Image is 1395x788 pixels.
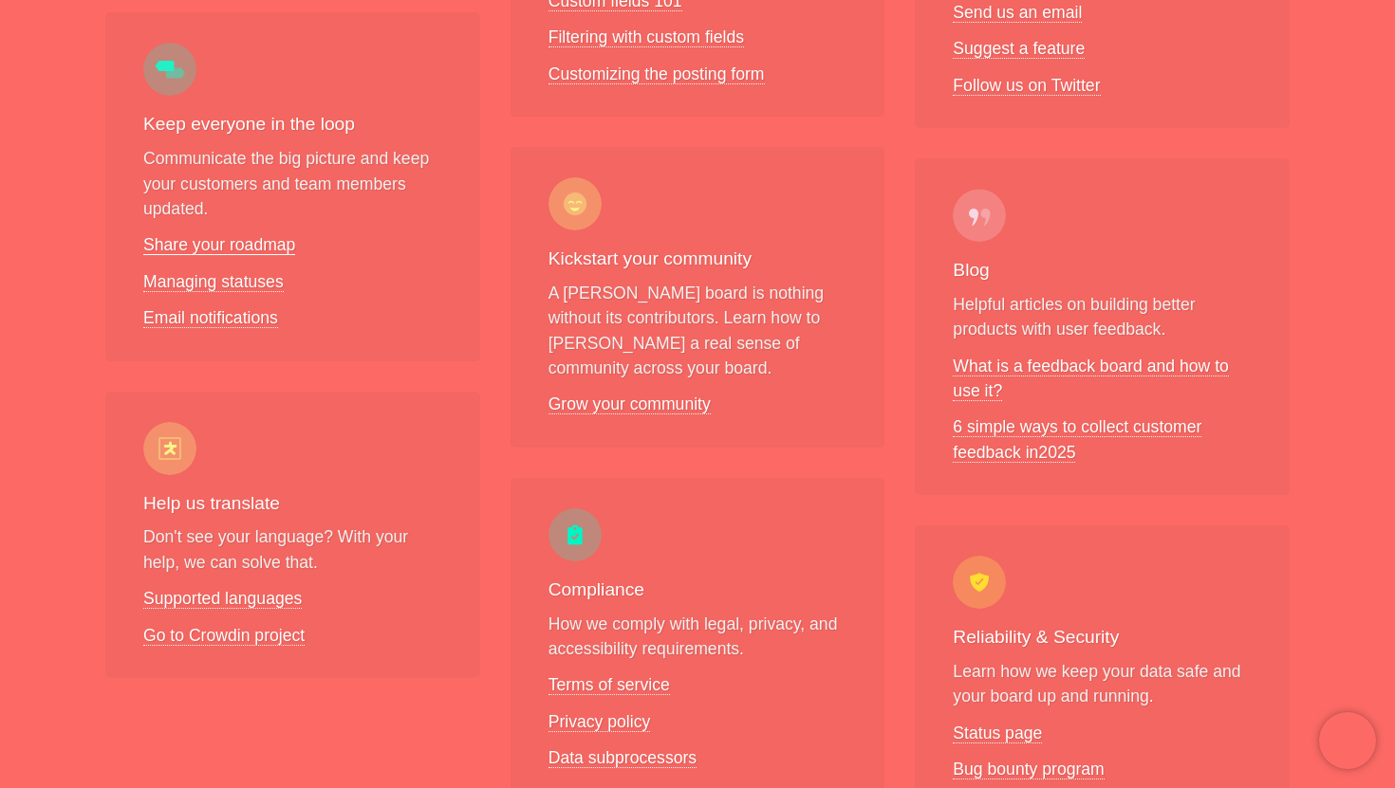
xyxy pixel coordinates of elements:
[953,760,1104,779] a: Bug bounty program
[953,417,1201,462] a: 6 simple ways to collect customer feedback in2025
[143,490,442,518] h3: Help us translate
[953,624,1252,651] h3: Reliability & Security
[549,64,765,84] a: Customizing the posting form
[549,612,847,662] p: How we comply with legal, privacy, and accessibility requirements.
[549,748,697,768] a: Data subprocessors
[143,308,278,328] a: Email notifications
[953,357,1228,401] a: What is a feedback board and how to use it?
[549,394,711,414] a: Grow your community
[953,659,1252,709] p: Learn how we keep your data safe and your board up and running.
[549,27,744,47] a: Filtering with custom fields
[143,111,442,138] h3: Keep everyone in the loop
[549,577,847,604] h3: Compliance
[143,589,302,609] a: Supported languages
[549,281,847,381] p: A [PERSON_NAME] board is nothing without its contributors. Learn how to [PERSON_NAME] a real sens...
[143,146,442,221] p: Communicate the big picture and keep your customers and team members updated.
[549,675,670,695] a: Terms of service
[953,76,1100,96] a: Follow us on Twitter
[953,257,1252,284] h3: Blog
[549,246,847,273] h3: Kickstart your community
[953,292,1252,342] p: Helpful articles on building better products with user feedback.
[1319,712,1376,769] iframe: Chatra live chat
[953,724,1042,743] a: Status page
[143,272,284,292] a: Managing statuses
[143,235,295,255] a: Share your roadmap
[143,524,442,575] p: Don't see your language? With your help, we can solve that.
[143,626,305,646] a: Go to Crowdin project
[549,712,651,732] a: Privacy policy
[953,39,1085,59] a: Suggest a feature
[953,3,1082,23] a: Send us an email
